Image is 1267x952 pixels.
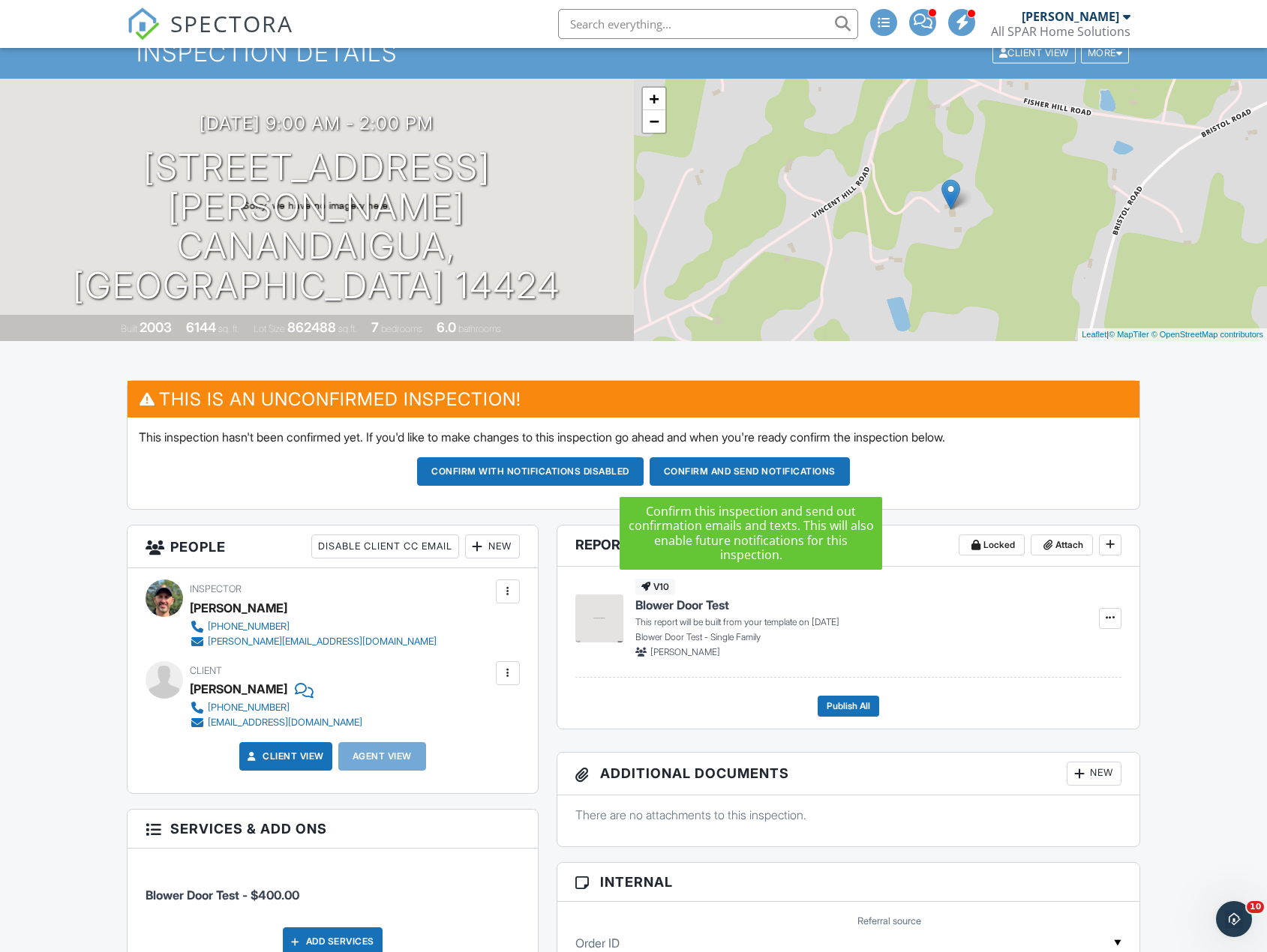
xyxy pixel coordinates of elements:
div: | [1078,328,1267,341]
h3: This is an Unconfirmed Inspection! [128,381,1139,418]
iframe: Intercom live chat [1216,901,1252,937]
h3: Internal [557,863,1139,902]
div: Disable Client CC Email [311,534,459,558]
a: Zoom out [643,110,665,133]
a: SPECTORA [127,20,293,52]
div: [PHONE_NUMBER] [208,702,290,714]
h1: [STREET_ADDRESS][PERSON_NAME] Canandaigua, [GEOGRAPHIC_DATA] 14424 [24,148,610,306]
a: [PHONE_NUMBER] [190,700,362,715]
a: © MapTiler [1109,330,1149,339]
a: Zoom in [643,88,665,110]
a: [EMAIL_ADDRESS][DOMAIN_NAME] [190,715,362,730]
a: Client View [991,46,1079,58]
div: 2003 [140,319,172,335]
div: [PHONE_NUMBER] [208,621,290,633]
span: Client [190,665,222,676]
a: Leaflet [1082,330,1106,339]
a: © OpenStreetMap contributors [1151,330,1263,339]
div: [PERSON_NAME][EMAIL_ADDRESS][DOMAIN_NAME] [208,636,437,648]
h3: Additional Documents [557,753,1139,795]
div: More [1081,43,1130,64]
input: Search everything... [558,9,858,39]
div: All SPAR Home Solutions [991,24,1130,39]
p: There are no attachments to this inspection. [575,807,1121,823]
div: 7 [371,319,379,335]
div: [PERSON_NAME] [190,678,287,700]
li: Service: Blower Door Test [146,860,520,915]
button: Confirm and send notifications [650,457,850,486]
span: bedrooms [381,323,422,334]
div: 6.0 [437,319,456,335]
span: SPECTORA [170,7,293,39]
p: This inspection hasn't been confirmed yet. If you'd like to make changes to this inspection go ah... [139,429,1128,445]
span: 10 [1247,901,1264,913]
label: Order ID [575,935,620,951]
div: [EMAIL_ADDRESS][DOMAIN_NAME] [208,717,362,729]
h3: Services & Add ons [128,810,538,849]
img: The Best Home Inspection Software - Spectora [127,7,160,40]
span: Built [121,323,137,334]
h3: [DATE] 9:00 am - 2:00 pm [200,113,434,133]
h3: People [128,525,538,568]
button: Confirm with notifications disabled [417,457,644,486]
div: New [1067,762,1121,786]
label: Referral source [857,915,921,928]
span: Lot Size [254,323,285,334]
a: [PHONE_NUMBER] [190,619,437,634]
span: sq. ft. [218,323,239,334]
div: [PERSON_NAME] [1022,9,1119,24]
h1: Inspection Details [137,40,1131,66]
div: New [465,534,520,558]
div: [PERSON_NAME] [190,597,287,619]
div: 862488 [287,319,336,335]
a: [PERSON_NAME][EMAIL_ADDRESS][DOMAIN_NAME] [190,634,437,649]
a: Client View [245,749,324,764]
span: bathrooms [458,323,501,334]
div: 6144 [186,319,216,335]
span: Inspector [190,583,242,594]
span: sq.ft. [338,323,357,334]
div: Client View [992,43,1076,64]
span: Blower Door Test - $400.00 [146,888,299,903]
